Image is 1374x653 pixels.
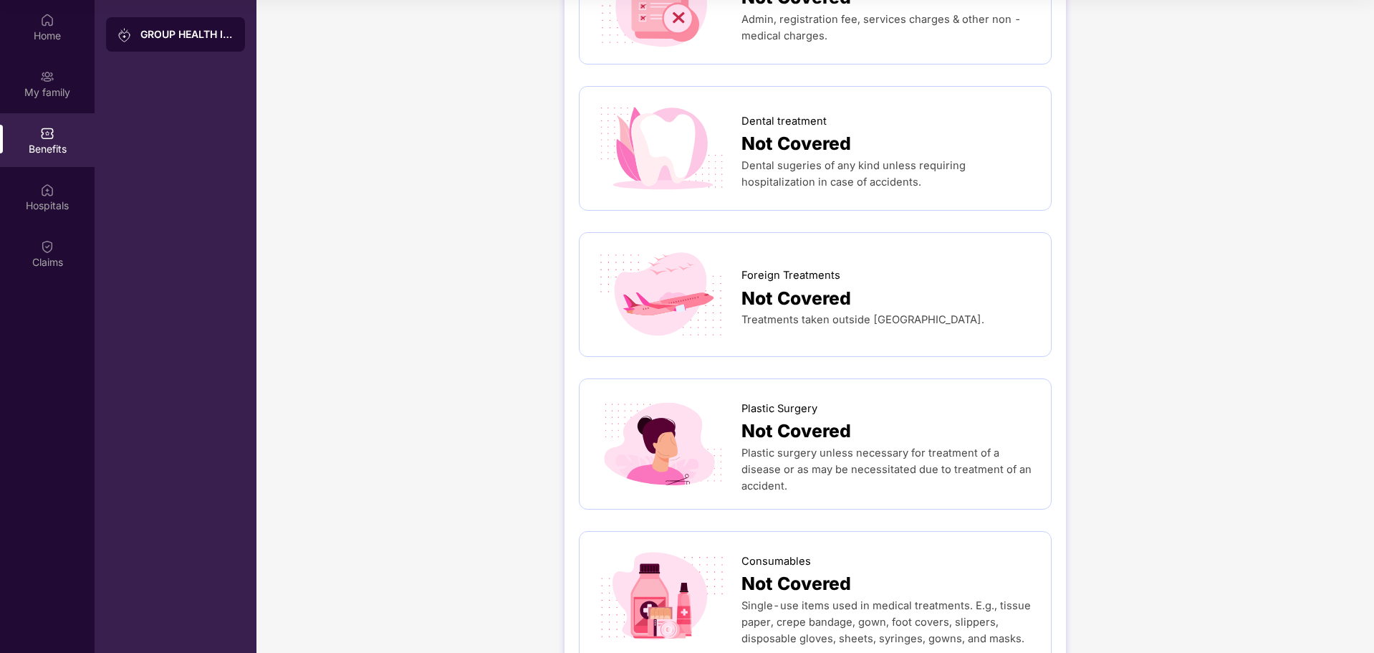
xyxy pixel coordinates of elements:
span: Dental sugeries of any kind unless requiring hospitalization in case of accidents. [741,159,966,189]
span: Treatments taken outside [GEOGRAPHIC_DATA]. [741,313,984,326]
span: Plastic surgery unless necessary for treatment of a disease or as may be necessitated due to trea... [741,447,1032,492]
img: icon [594,101,729,196]
img: svg+xml;base64,PHN2ZyB3aWR0aD0iMjAiIGhlaWdodD0iMjAiIHZpZXdCb3g9IjAgMCAyMCAyMCIgZmlsbD0ibm9uZSIgeG... [40,70,54,84]
span: Admin, registration fee, services charges & other non - medical charges. [741,13,1022,42]
span: Not Covered [741,130,851,158]
span: Not Covered [741,417,851,445]
img: svg+xml;base64,PHN2ZyBpZD0iQmVuZWZpdHMiIHhtbG5zPSJodHRwOi8vd3d3LnczLm9yZy8yMDAwL3N2ZyIgd2lkdGg9Ij... [40,126,54,140]
img: icon [594,247,729,342]
img: svg+xml;base64,PHN2ZyBpZD0iQ2xhaW0iIHhtbG5zPSJodHRwOi8vd3d3LnczLm9yZy8yMDAwL3N2ZyIgd2lkdGg9IjIwIi... [40,239,54,254]
img: svg+xml;base64,PHN2ZyBpZD0iSG9zcGl0YWxzIiB4bWxucz0iaHR0cDovL3d3dy53My5vcmcvMjAwMC9zdmciIHdpZHRoPS... [40,183,54,197]
span: Dental treatment [741,113,827,130]
div: GROUP HEALTH INSURANCE [140,27,234,42]
img: svg+xml;base64,PHN2ZyBpZD0iSG9tZSIgeG1sbnM9Imh0dHA6Ly93d3cudzMub3JnLzIwMDAvc3ZnIiB3aWR0aD0iMjAiIG... [40,13,54,27]
span: Single-use items used in medical treatments. E.g., tissue paper, crepe bandage, gown, foot covers... [741,599,1031,645]
span: Not Covered [741,285,851,313]
img: icon [594,550,729,644]
span: Not Covered [741,570,851,598]
span: Foreign Treatments [741,267,840,284]
img: icon [594,397,729,492]
img: svg+xml;base64,PHN2ZyB3aWR0aD0iMjAiIGhlaWdodD0iMjAiIHZpZXdCb3g9IjAgMCAyMCAyMCIgZmlsbD0ibm9uZSIgeG... [117,28,132,42]
span: Plastic Surgery [741,401,817,417]
span: Consumables [741,553,811,570]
